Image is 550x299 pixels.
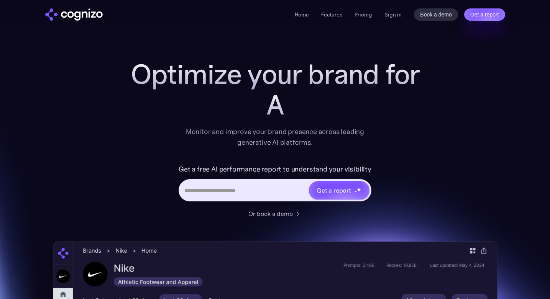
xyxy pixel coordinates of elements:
[414,8,458,21] a: Book a demo
[179,163,371,205] form: Hero URL Input Form
[308,180,370,200] a: Get a reportstarstarstar
[45,8,103,21] a: home
[181,126,369,148] div: Monitor and improve your brand presence across leading generative AI platforms.
[384,10,402,19] a: Sign in
[45,8,103,21] img: cognizo logo
[248,209,302,218] a: Or book a demo
[355,11,372,18] a: Pricing
[122,59,429,90] h1: Optimize your brand for
[355,188,356,189] img: star
[295,11,309,18] a: Home
[356,187,361,192] img: star
[248,209,293,218] div: Or book a demo
[179,163,371,175] label: Get a free AI performance report to understand your visibility
[355,190,357,193] img: star
[317,186,351,195] div: Get a report
[321,11,342,18] a: Features
[464,8,505,21] a: Get a report
[122,90,429,120] div: A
